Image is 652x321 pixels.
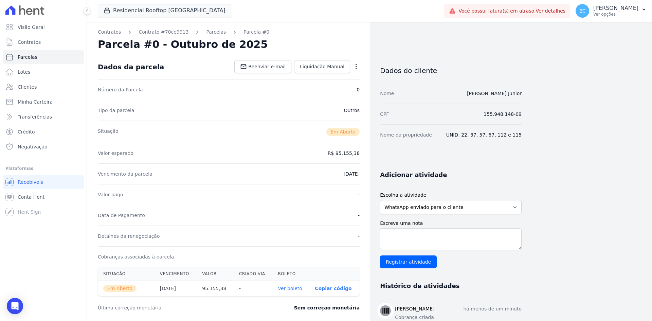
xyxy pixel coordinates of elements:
[358,191,360,198] dd: -
[358,212,360,219] dd: -
[395,314,522,321] p: Cobrança criada
[3,125,84,139] a: Crédito
[380,131,432,138] dt: Nome da propriedade
[103,285,137,292] span: Em Aberto
[248,63,286,70] span: Reenviar e-mail
[197,267,234,281] th: Valor
[155,281,197,296] th: [DATE]
[98,63,164,71] div: Dados da parcela
[98,253,174,260] dt: Cobranças associadas à parcela
[98,150,133,157] dt: Valor esperado
[3,190,84,204] a: Conta Hent
[18,194,44,200] span: Conta Hent
[395,305,434,313] h3: [PERSON_NAME]
[18,54,37,60] span: Parcelas
[18,39,41,46] span: Contratos
[344,107,360,114] dd: Outros
[536,8,566,14] a: Ver detalhes
[206,29,226,36] a: Parcelas
[98,171,152,177] dt: Vencimento da parcela
[3,110,84,124] a: Transferências
[593,12,638,17] p: Ver opções
[3,175,84,189] a: Recebíveis
[300,63,344,70] span: Liquidação Manual
[593,5,638,12] p: [PERSON_NAME]
[326,128,360,136] span: Em Aberto
[18,99,53,105] span: Minha Carteira
[358,233,360,239] dd: -
[155,267,197,281] th: Vencimento
[380,111,389,118] dt: CPF
[98,38,268,51] h2: Parcela #0 - Outubro de 2025
[98,4,231,17] button: Residencial Rooftop [GEOGRAPHIC_DATA]
[98,29,360,36] nav: Breadcrumb
[18,128,35,135] span: Crédito
[328,150,360,157] dd: R$ 95.155,38
[98,233,160,239] dt: Detalhes da renegociação
[463,305,522,313] p: há menos de um minuto
[380,90,394,97] dt: Nome
[98,128,119,136] dt: Situação
[278,286,302,291] a: Ver boleto
[467,91,522,96] a: [PERSON_NAME] Junior
[357,86,360,93] dd: 0
[380,171,447,179] h3: Adicionar atividade
[3,20,84,34] a: Visão Geral
[273,267,310,281] th: Boleto
[344,171,360,177] dd: [DATE]
[3,140,84,154] a: Negativação
[18,84,37,90] span: Clientes
[484,111,522,118] dd: 155.948.148-09
[18,113,52,120] span: Transferências
[18,179,43,185] span: Recebíveis
[3,50,84,64] a: Parcelas
[234,267,273,281] th: Criado via
[234,60,291,73] a: Reenviar e-mail
[197,281,234,296] th: 95.155,38
[234,281,273,296] th: -
[3,80,84,94] a: Clientes
[3,35,84,49] a: Contratos
[579,8,586,13] span: EC
[315,286,351,291] button: Copiar código
[3,65,84,79] a: Lotes
[5,164,81,173] div: Plataformas
[243,29,269,36] a: Parcela #0
[458,7,565,15] span: Você possui fatura(s) em atraso.
[18,143,48,150] span: Negativação
[7,298,23,314] div: Open Intercom Messenger
[18,69,31,75] span: Lotes
[294,304,360,311] dd: Sem correção monetária
[380,67,522,75] h3: Dados do cliente
[294,60,350,73] a: Liquidação Manual
[98,86,143,93] dt: Número da Parcela
[380,220,522,227] label: Escreva uma nota
[98,267,155,281] th: Situação
[18,24,45,31] span: Visão Geral
[98,212,145,219] dt: Data de Pagamento
[380,282,459,290] h3: Histórico de atividades
[380,192,522,199] label: Escolha a atividade
[139,29,188,36] a: Contrato #70ce9913
[98,107,134,114] dt: Tipo da parcela
[98,191,123,198] dt: Valor pago
[446,131,522,138] dd: UNID. 22, 37, 57, 67, 112 e 115
[3,95,84,109] a: Minha Carteira
[380,255,437,268] input: Registrar atividade
[98,304,253,311] dt: Última correção monetária
[570,1,652,20] button: EC [PERSON_NAME] Ver opções
[98,29,121,36] a: Contratos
